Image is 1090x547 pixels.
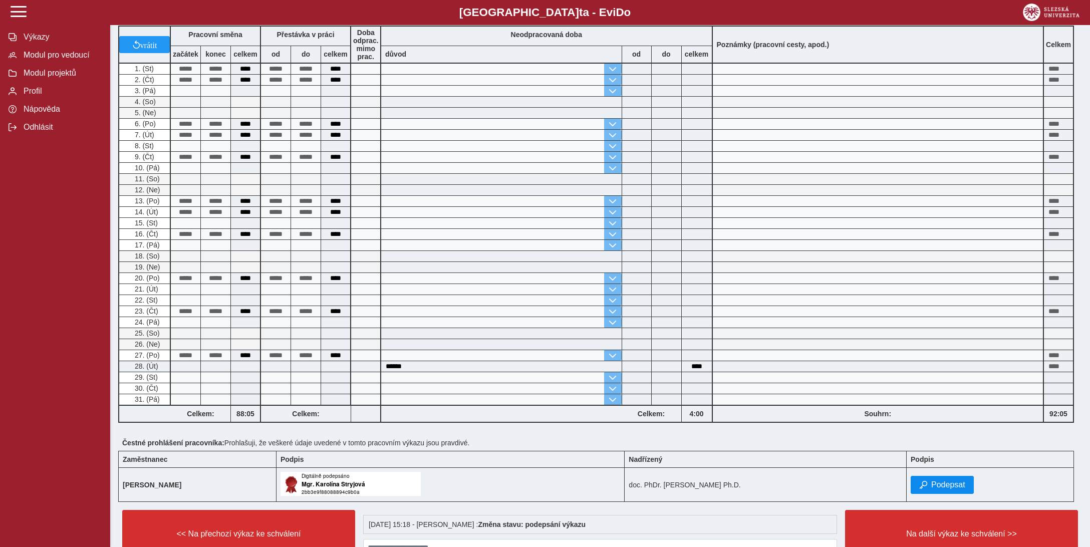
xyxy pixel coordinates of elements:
span: 28. (Út) [133,362,158,370]
b: do [652,50,681,58]
b: do [291,50,321,58]
img: logo_web_su.png [1023,4,1079,21]
b: Čestné prohlášení pracovníka: [122,439,224,447]
b: Celkem [1046,41,1071,49]
span: t [579,6,583,19]
b: celkem [321,50,350,58]
b: začátek [171,50,200,58]
span: 27. (Po) [133,351,160,359]
span: Podepsat [931,480,965,489]
span: << Na přechozí výkaz ke schválení [131,529,347,538]
span: 26. (Ne) [133,340,160,348]
span: Nápověda [21,105,102,114]
button: vrátit [119,36,170,53]
b: Zaměstnanec [123,455,167,463]
span: 6. (Po) [133,120,156,128]
span: 25. (So) [133,329,160,337]
span: 3. (Pá) [133,87,156,95]
span: 17. (Pá) [133,241,160,249]
span: 21. (Út) [133,285,158,293]
div: [DATE] 15:18 - [PERSON_NAME] : [363,515,837,534]
td: doc. PhDr. [PERSON_NAME] Ph.D. [625,468,907,502]
span: 13. (Po) [133,197,160,205]
b: Změna stavu: podepsání výkazu [478,520,586,528]
span: Modul pro vedoucí [21,51,102,60]
span: o [624,6,631,19]
span: 22. (St) [133,296,158,304]
span: 12. (Ne) [133,186,160,194]
span: 9. (Čt) [133,153,154,161]
span: 10. (Pá) [133,164,160,172]
b: od [261,50,291,58]
span: 23. (Čt) [133,307,158,315]
div: Prohlašuji, že veškeré údaje uvedené v tomto pracovním výkazu jsou pravdivé. [118,435,1082,451]
span: 24. (Pá) [133,318,160,326]
span: Odhlásit [21,123,102,132]
span: 4. (So) [133,98,156,106]
span: 1. (St) [133,65,154,73]
img: Digitálně podepsáno uživatelem [281,472,421,496]
span: 19. (Ne) [133,263,160,271]
span: 29. (St) [133,373,158,381]
b: [PERSON_NAME] [123,481,181,489]
span: 14. (Út) [133,208,158,216]
b: 4:00 [682,410,712,418]
b: Přestávka v práci [277,31,334,39]
span: 7. (Út) [133,131,154,139]
b: Pracovní směna [188,31,242,39]
button: Podepsat [911,476,974,494]
b: Celkem: [261,410,351,418]
b: Souhrn: [864,410,891,418]
span: Na další výkaz ke schválení >> [854,529,1069,538]
span: D [616,6,624,19]
b: Celkem: [622,410,681,418]
b: celkem [682,50,712,58]
b: od [622,50,651,58]
b: 88:05 [231,410,260,418]
span: Profil [21,87,102,96]
span: 16. (Čt) [133,230,158,238]
b: Neodpracovaná doba [511,31,582,39]
b: Podpis [911,455,934,463]
span: 11. (So) [133,175,160,183]
b: Poznámky (pracovní cesty, apod.) [713,41,834,49]
span: Výkazy [21,33,102,42]
b: Celkem: [171,410,230,418]
b: 92:05 [1044,410,1073,418]
span: 5. (Ne) [133,109,156,117]
span: Modul projektů [21,69,102,78]
b: důvod [385,50,406,58]
b: Podpis [281,455,304,463]
span: 30. (Čt) [133,384,158,392]
span: 31. (Pá) [133,395,160,403]
b: Nadřízený [629,455,662,463]
span: 18. (So) [133,252,160,260]
span: 15. (St) [133,219,158,227]
b: konec [201,50,230,58]
b: Doba odprac. mimo prac. [353,29,379,61]
b: celkem [231,50,260,58]
span: vrátit [140,41,157,49]
b: [GEOGRAPHIC_DATA] a - Evi [30,6,1060,19]
span: 2. (Čt) [133,76,154,84]
span: 20. (Po) [133,274,160,282]
span: 8. (St) [133,142,154,150]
